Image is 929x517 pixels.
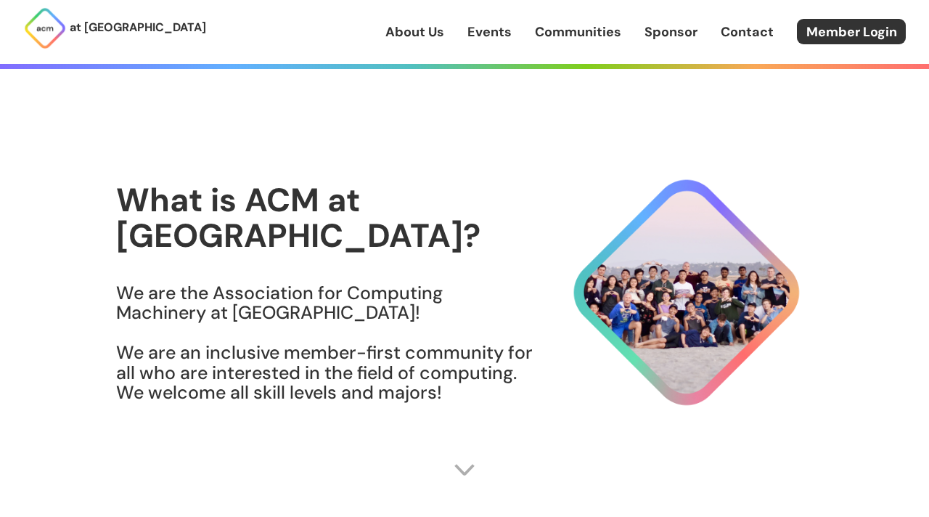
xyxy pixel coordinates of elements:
img: ACM Logo [23,7,67,50]
a: at [GEOGRAPHIC_DATA] [23,7,206,50]
img: About Hero Image [534,166,813,419]
a: Member Login [797,19,906,44]
a: Contact [721,23,774,41]
h1: What is ACM at [GEOGRAPHIC_DATA]? [116,182,534,254]
a: About Us [385,23,444,41]
a: Sponsor [644,23,697,41]
h3: We are the Association for Computing Machinery at [GEOGRAPHIC_DATA]! We are an inclusive member-f... [116,283,534,403]
a: Events [467,23,512,41]
img: Scroll Arrow [454,459,475,481]
p: at [GEOGRAPHIC_DATA] [70,18,206,37]
a: Communities [535,23,621,41]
